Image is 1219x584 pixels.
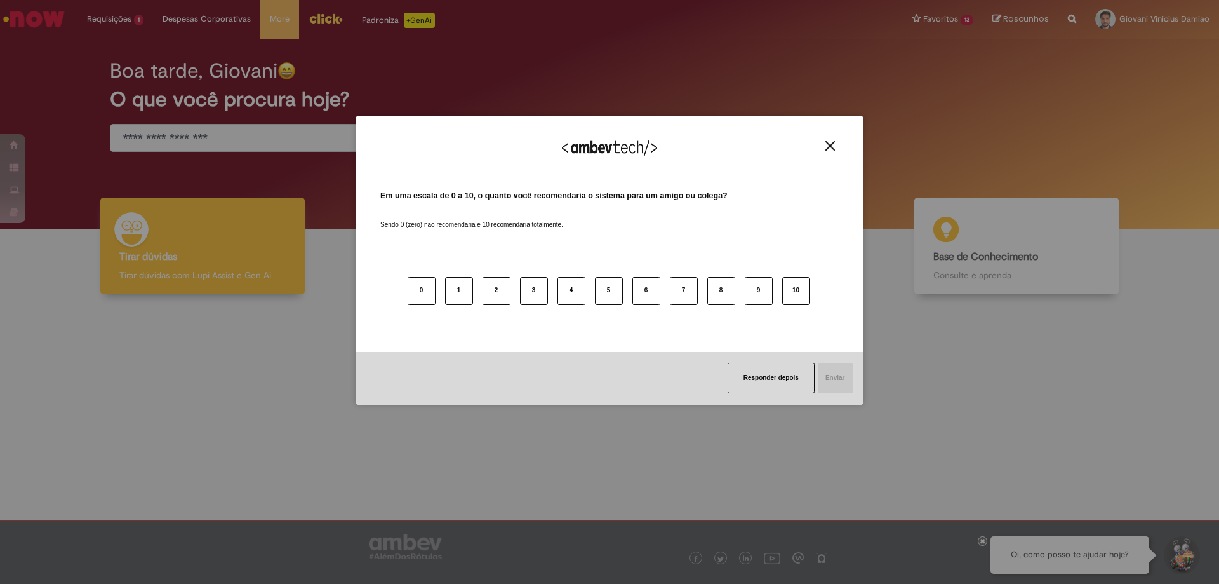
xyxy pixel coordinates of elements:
[825,141,835,151] img: Close
[728,363,815,393] button: Responder depois
[562,140,657,156] img: Logo Ambevtech
[707,277,735,305] button: 8
[745,277,773,305] button: 9
[822,140,839,151] button: Close
[380,190,728,202] label: Em uma escala de 0 a 10, o quanto você recomendaria o sistema para um amigo ou colega?
[782,277,810,305] button: 10
[380,205,563,229] label: Sendo 0 (zero) não recomendaria e 10 recomendaria totalmente.
[595,277,623,305] button: 5
[632,277,660,305] button: 6
[408,277,436,305] button: 0
[445,277,473,305] button: 1
[557,277,585,305] button: 4
[670,277,698,305] button: 7
[483,277,510,305] button: 2
[520,277,548,305] button: 3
